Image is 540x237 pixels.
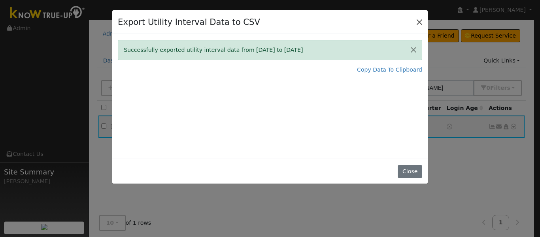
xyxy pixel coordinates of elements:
[398,165,422,178] button: Close
[118,40,422,60] div: Successfully exported utility interval data from [DATE] to [DATE]
[118,16,260,28] h4: Export Utility Interval Data to CSV
[357,66,422,74] a: Copy Data To Clipboard
[405,40,422,60] button: Close
[414,16,425,27] button: Close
